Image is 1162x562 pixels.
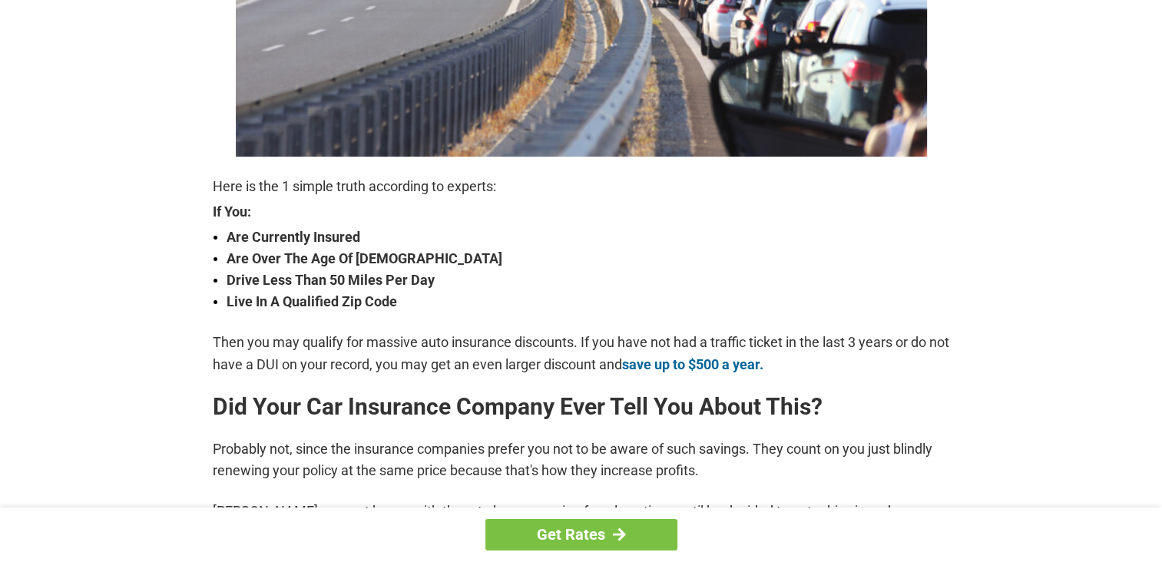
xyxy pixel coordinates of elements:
p: [PERSON_NAME] was not happy with the rate he was paying for a long time, until he decided to ente... [213,501,950,544]
strong: Live In A Qualified Zip Code [227,291,950,312]
strong: If You: [213,205,950,219]
a: Get Rates [485,519,677,550]
a: save up to $500 a year. [622,356,763,372]
strong: Drive Less Than 50 Miles Per Day [227,269,950,291]
p: Probably not, since the insurance companies prefer you not to be aware of such savings. They coun... [213,438,950,481]
strong: Are Over The Age Of [DEMOGRAPHIC_DATA] [227,248,950,269]
p: Then you may qualify for massive auto insurance discounts. If you have not had a traffic ticket i... [213,332,950,375]
strong: Are Currently Insured [227,226,950,248]
p: Here is the 1 simple truth according to experts: [213,176,950,197]
h2: Did Your Car Insurance Company Ever Tell You About This? [213,395,950,419]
